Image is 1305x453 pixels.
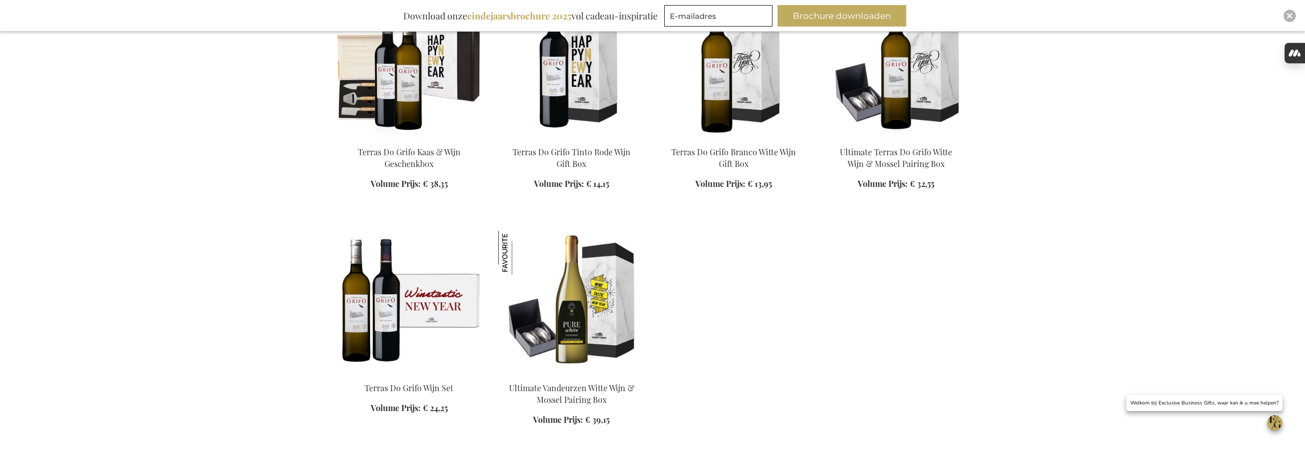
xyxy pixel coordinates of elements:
[358,147,461,169] a: Terras Do Grifo Kaas & Wijn Geschenkbox
[509,383,634,405] a: Ultimate Vandeurzen Witte Wijn & Mossel Pairing Box
[695,178,745,189] span: Volume Prijs:
[533,414,583,425] span: Volume Prijs:
[586,178,609,189] span: € 14,15
[534,178,584,189] span: Volume Prijs:
[534,178,609,190] a: Volume Prijs: € 14,15
[498,370,644,379] a: Ultimate Vandeurzen White Wine & Mussel Pairing Box Ultimate Vandeurzen Witte Wijn & Mossel Pairi...
[498,134,644,144] a: Terras Do Grifo Tinto Red Wine Gift Box
[467,10,571,22] b: eindejaarsbrochure 2025
[423,178,448,189] span: € 38,35
[1284,10,1296,22] div: Close
[585,414,610,425] span: € 39,15
[336,231,482,374] img: Terras Do Grifo Wijn Set
[498,231,644,374] img: Ultimate Vandeurzen White Wine & Mussel Pairing Box
[513,147,631,169] a: Terras Do Grifo Tinto Rode Wijn Gift Box
[336,370,482,379] a: Terras Do Grifo wine set
[858,178,934,190] a: Volume Prijs: € 32,55
[858,178,908,189] span: Volume Prijs:
[1287,13,1293,19] img: Close
[661,134,807,144] a: Terras Do Grifo Branco White Wine Gift Box
[695,178,772,190] a: Volume Prijs: € 13,95
[399,5,662,27] div: Download onze vol cadeau-inspiratie
[823,134,969,144] a: Ultimate Terras Do Grifo White Wine & Mussel Pairing Box
[533,414,610,426] a: Volume Prijs: € 39,15
[664,5,776,30] form: marketing offers and promotions
[840,147,952,169] a: Ultimate Terras Do Grifo Witte Wijn & Mossel Pairing Box
[664,5,772,27] input: E-mailadres
[778,5,906,27] button: Brochure downloaden
[498,231,542,275] img: Ultimate Vandeurzen Witte Wijn & Mossel Pairing Box
[747,178,772,189] span: € 13,95
[371,178,448,190] a: Volume Prijs: € 38,35
[371,178,421,189] span: Volume Prijs:
[336,134,482,144] a: Terras Do Grifo Cheese & Wine Box
[671,147,796,169] a: Terras Do Grifo Branco Witte Wijn Gift Box
[910,178,934,189] span: € 32,55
